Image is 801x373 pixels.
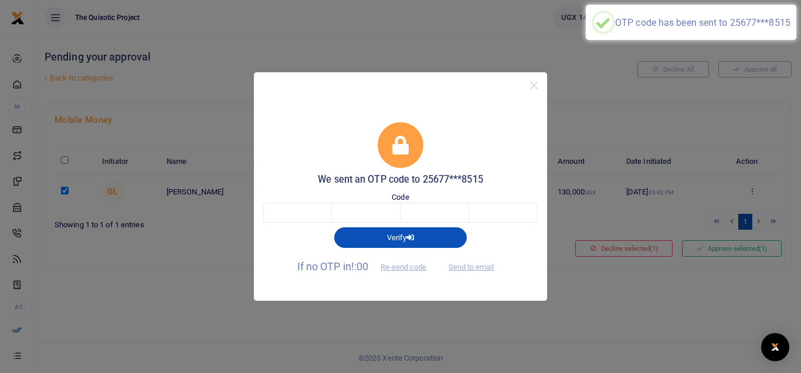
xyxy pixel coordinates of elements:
button: Close [525,77,542,94]
h5: We sent an OTP code to 25677***8515 [263,174,538,186]
div: Open Intercom Messenger [761,333,789,361]
span: If no OTP in [297,260,437,273]
div: OTP code has been sent to 25677***8515 [615,17,790,28]
span: !:00 [351,260,368,273]
label: Code [392,191,409,203]
button: Verify [334,227,467,247]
